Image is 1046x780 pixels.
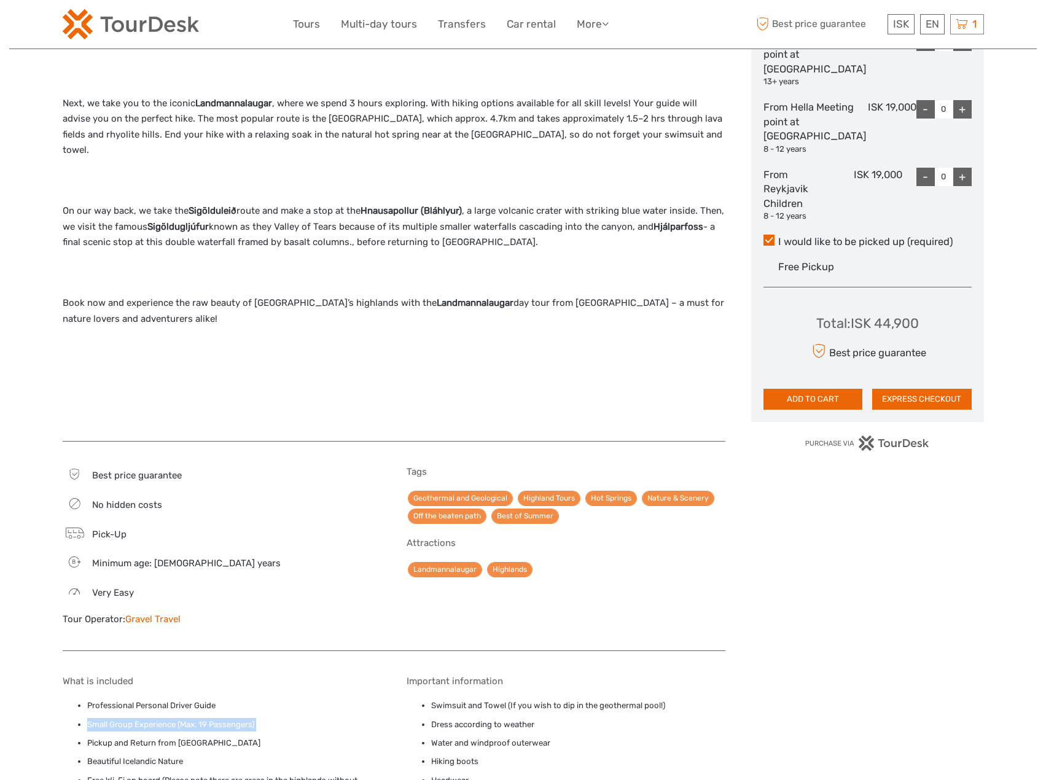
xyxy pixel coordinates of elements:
span: Pick-Up [92,529,127,540]
li: Pickup and Return from [GEOGRAPHIC_DATA] [87,736,381,750]
img: PurchaseViaTourDesk.png [805,435,929,451]
li: Dress according to weather [431,718,725,731]
li: Beautiful Icelandic Nature [87,755,381,768]
label: I would like to be picked up (required) [763,235,972,249]
a: Highland Tours [518,491,580,506]
a: Best of Summer [491,509,559,524]
li: Professional Personal Driver Guide [87,699,381,712]
span: Very easy [92,587,134,598]
span: Best price guarantee [754,14,884,34]
strong: Landmannalaugar [437,297,513,308]
div: ISK 19,000 [866,100,916,155]
h5: Tags [407,466,725,477]
a: Highlands [487,562,533,577]
div: EN [920,14,945,34]
span: Free Pickup [778,261,834,273]
div: ISK 39,990 [866,33,916,88]
span: ISK [893,18,909,30]
a: Tours [293,15,320,33]
span: Best price guarantee [92,470,182,481]
span: Minimum age: [DEMOGRAPHIC_DATA] years [92,558,281,569]
button: ADD TO CART [763,389,863,410]
div: Best price guarantee [808,340,926,362]
a: Nature & Scenery [642,491,714,506]
div: Tour Operator: [63,613,381,626]
a: Car rental [507,15,556,33]
p: On our way back, we take the route and make a stop at the , a large volcanic crater with striking... [63,203,725,251]
div: + [953,100,972,119]
div: - [916,100,935,119]
strong: Hnausapollur (Bláhlyur) [361,205,462,216]
span: 1 [970,18,978,30]
p: We're away right now. Please check back later! [17,21,139,31]
div: From Reykjavik Children [763,168,833,223]
a: More [577,15,609,33]
div: - [916,168,935,186]
div: 13+ years [763,76,866,88]
a: Geothermal and Geological [408,491,513,506]
div: Total : ISK 44,900 [816,314,919,333]
p: Next, we take you to the iconic , where we spend 3 hours exploring. With hiking options available... [63,96,725,158]
button: Open LiveChat chat widget [141,19,156,34]
a: Landmannalaugar [408,562,482,577]
strong: Sigöldugljúfur [147,221,209,232]
img: 120-15d4194f-c635-41b9-a512-a3cb382bfb57_logo_small.png [63,9,199,39]
div: + [953,168,972,186]
h5: What is included [63,676,381,687]
li: Small Group Experience (Max. 19 Passengers) [87,718,381,731]
h5: Important information [407,676,725,687]
a: Hot Springs [585,491,637,506]
div: 8 - 12 years [763,211,833,222]
a: Gravel Travel [125,614,181,625]
p: Book now and experience the raw beauty of [GEOGRAPHIC_DATA]’s highlands with the day tour from [G... [63,295,725,327]
li: Hiking boots [431,755,725,768]
h5: Attractions [407,537,725,548]
strong: Sigölduleið [189,205,236,216]
strong: Hjálparfoss [654,221,703,232]
a: Transfers [438,15,486,33]
li: Swimsuit and Towel (If you wish to dip in the geothermal pool!) [431,699,725,712]
span: 8 [64,558,82,566]
div: From Hella Meeting point at [GEOGRAPHIC_DATA] [763,100,866,155]
a: Multi-day tours [341,15,417,33]
div: From Hella Meeting point at [GEOGRAPHIC_DATA] [763,33,866,88]
span: No hidden costs [92,499,162,510]
li: Water and windproof outerwear [431,736,725,750]
strong: Landmannalaugar [195,98,272,109]
button: EXPRESS CHECKOUT [872,389,972,410]
div: ISK 19,000 [833,168,902,223]
a: Off the beaten path [408,509,486,524]
div: 8 - 12 years [763,144,866,155]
